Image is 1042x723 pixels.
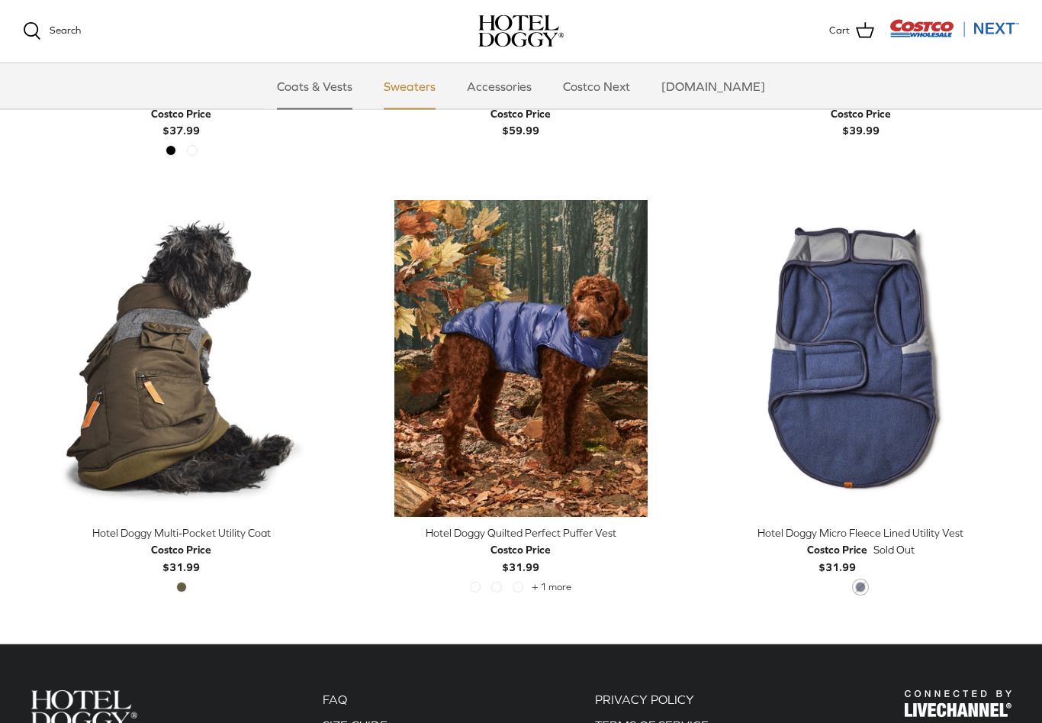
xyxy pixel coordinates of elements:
[151,106,211,137] b: $37.99
[703,525,1019,542] div: Hotel Doggy Micro Fleece Lined Utility Vest
[263,63,366,109] a: Coats & Vests
[23,525,339,576] a: Hotel Doggy Multi-Pocket Utility Coat Costco Price$31.99
[703,201,1019,518] a: Hotel Doggy Micro Fleece Lined Utility Vest
[829,21,874,41] a: Cart
[478,15,564,47] a: hoteldoggy.com hoteldoggycom
[362,201,679,518] a: Hotel Doggy Quilted Perfect Puffer Vest
[905,691,1011,718] img: Hotel Doggy Costco Next
[151,542,211,559] div: Costco Price
[370,63,449,109] a: Sweaters
[549,63,644,109] a: Costco Next
[23,22,81,40] a: Search
[323,693,347,707] a: FAQ
[151,542,211,573] b: $31.99
[23,525,339,542] div: Hotel Doggy Multi-Pocket Utility Coat
[478,15,564,47] img: hoteldoggycom
[453,63,545,109] a: Accessories
[831,106,891,137] b: $39.99
[490,542,551,573] b: $31.99
[151,106,211,123] div: Costco Price
[490,542,551,559] div: Costco Price
[703,525,1019,576] a: Hotel Doggy Micro Fleece Lined Utility Vest Costco Price$31.99 Sold Out
[807,542,867,573] b: $31.99
[831,106,891,123] div: Costco Price
[490,106,551,123] div: Costco Price
[23,201,339,518] a: Hotel Doggy Multi-Pocket Utility Coat
[703,89,1019,140] a: Hiking Vest with Pockets Costco Price$39.99
[829,23,850,39] span: Cart
[362,525,679,576] a: Hotel Doggy Quilted Perfect Puffer Vest Costco Price$31.99
[23,89,339,140] a: Puffer Vest Costco Price$37.99
[889,19,1019,38] img: Costco Next
[532,583,571,593] span: + 1 more
[362,525,679,542] div: Hotel Doggy Quilted Perfect Puffer Vest
[362,89,679,140] a: Hybrid Quilted Vest Costco Price$59.99
[889,29,1019,40] a: Visit Costco Next
[873,542,915,559] span: Sold Out
[807,542,867,559] div: Costco Price
[490,106,551,137] b: $59.99
[595,693,694,707] a: PRIVACY POLICY
[648,63,779,109] a: [DOMAIN_NAME]
[50,24,81,36] span: Search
